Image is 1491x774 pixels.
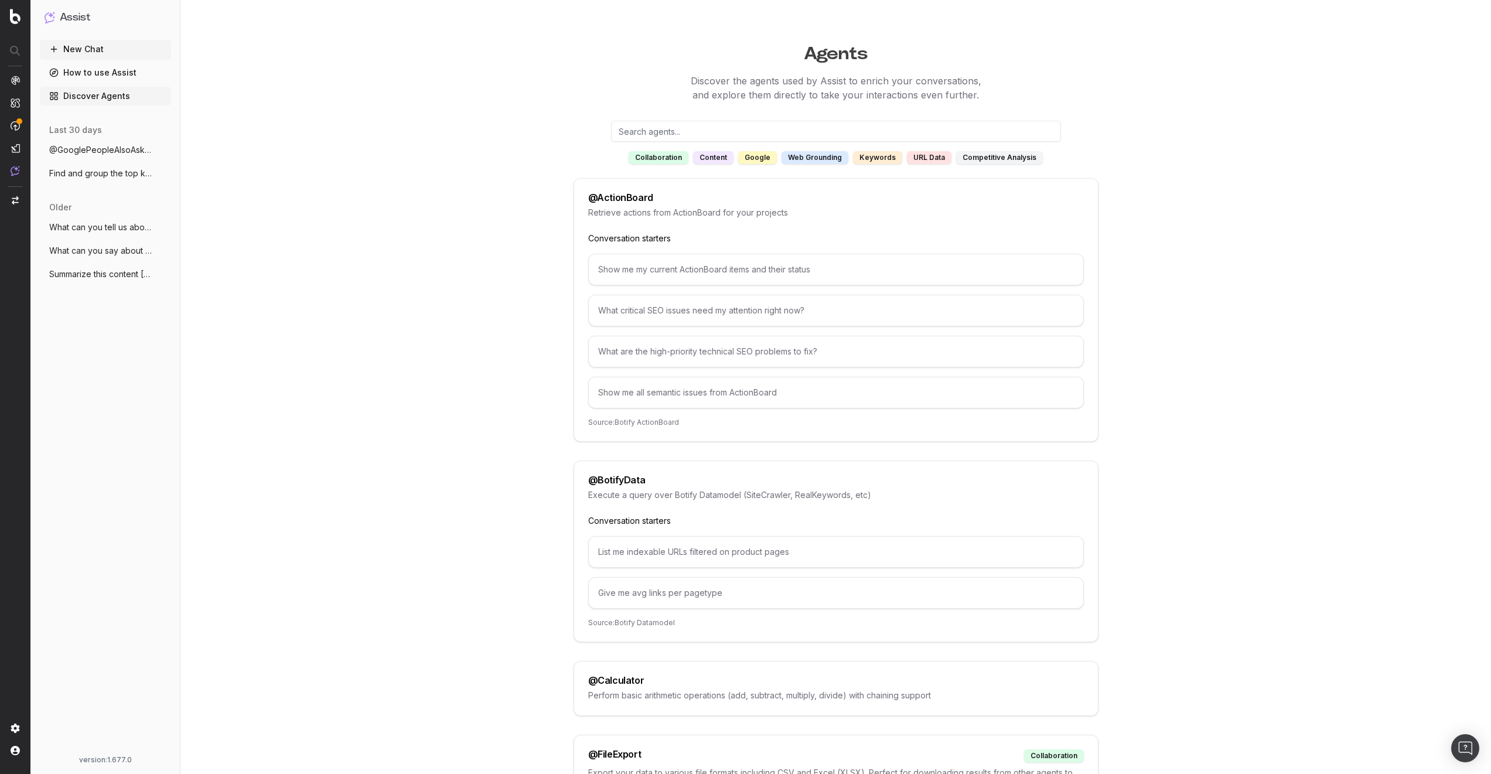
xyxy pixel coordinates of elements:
div: URL data [907,151,951,164]
h1: Assist [60,9,90,26]
div: collaboration [629,151,688,164]
a: Discover Agents [40,87,171,105]
p: Conversation starters [588,233,1084,244]
div: content [693,151,733,164]
img: My account [11,746,20,755]
img: Activation [11,121,20,131]
p: Execute a query over Botify Datamodel (SiteCrawler, RealKeywords, etc) [588,489,1084,501]
h1: Agents [386,37,1286,64]
img: Analytics [11,76,20,85]
div: Open Intercom Messenger [1451,734,1479,762]
img: Setting [11,724,20,733]
span: Summarize this content [URL][PERSON_NAME] [49,268,152,280]
span: @GooglePeopleAlsoAsk What is a LLM? [49,144,152,156]
button: Summarize this content [URL][PERSON_NAME] [40,265,171,284]
button: @GooglePeopleAlsoAsk What is a LLM? [40,141,171,159]
div: Show me my current ActionBoard items and their status [588,254,1084,285]
div: What are the high-priority technical SEO problems to fix? [588,336,1084,367]
div: google [738,151,777,164]
div: version: 1.677.0 [45,755,166,765]
p: Source: Botify ActionBoard [588,418,1084,427]
input: Search agents... [611,121,1061,142]
div: Give me avg links per pagetype [588,577,1084,609]
span: older [49,202,71,213]
button: What can you say about [PERSON_NAME]? H [40,241,171,260]
span: What can you say about [PERSON_NAME]? H [49,245,152,257]
div: @ BotifyData [588,475,646,485]
p: Retrieve actions from ActionBoard for your projects [588,207,1084,219]
img: Switch project [12,196,19,204]
div: web grounding [782,151,848,164]
div: @ ActionBoard [588,193,653,202]
div: collaboration [1024,749,1084,762]
button: Find and group the top keywords for hack [40,164,171,183]
p: Conversation starters [588,515,1084,527]
p: Source: Botify Datamodel [588,618,1084,628]
span: Find and group the top keywords for hack [49,168,152,179]
img: Assist [45,12,55,23]
button: Assist [45,9,166,26]
span: What can you tell us about [PERSON_NAME] [49,221,152,233]
div: Show me all semantic issues from ActionBoard [588,377,1084,408]
button: What can you tell us about [PERSON_NAME] [40,218,171,237]
button: New Chat [40,40,171,59]
img: Intelligence [11,98,20,108]
div: @ FileExport [588,749,642,762]
div: List me indexable URLs filtered on product pages [588,536,1084,568]
p: Discover the agents used by Assist to enrich your conversations, and explore them directly to tak... [386,74,1286,102]
p: Perform basic arithmetic operations (add, subtract, multiply, divide) with chaining support [588,690,1084,701]
img: Assist [11,166,20,176]
span: last 30 days [49,124,102,136]
img: Studio [11,144,20,153]
div: @ Calculator [588,676,644,685]
div: keywords [853,151,902,164]
img: Botify logo [10,9,21,24]
div: What critical SEO issues need my attention right now? [588,295,1084,326]
div: competitive analysis [956,151,1043,164]
a: How to use Assist [40,63,171,82]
